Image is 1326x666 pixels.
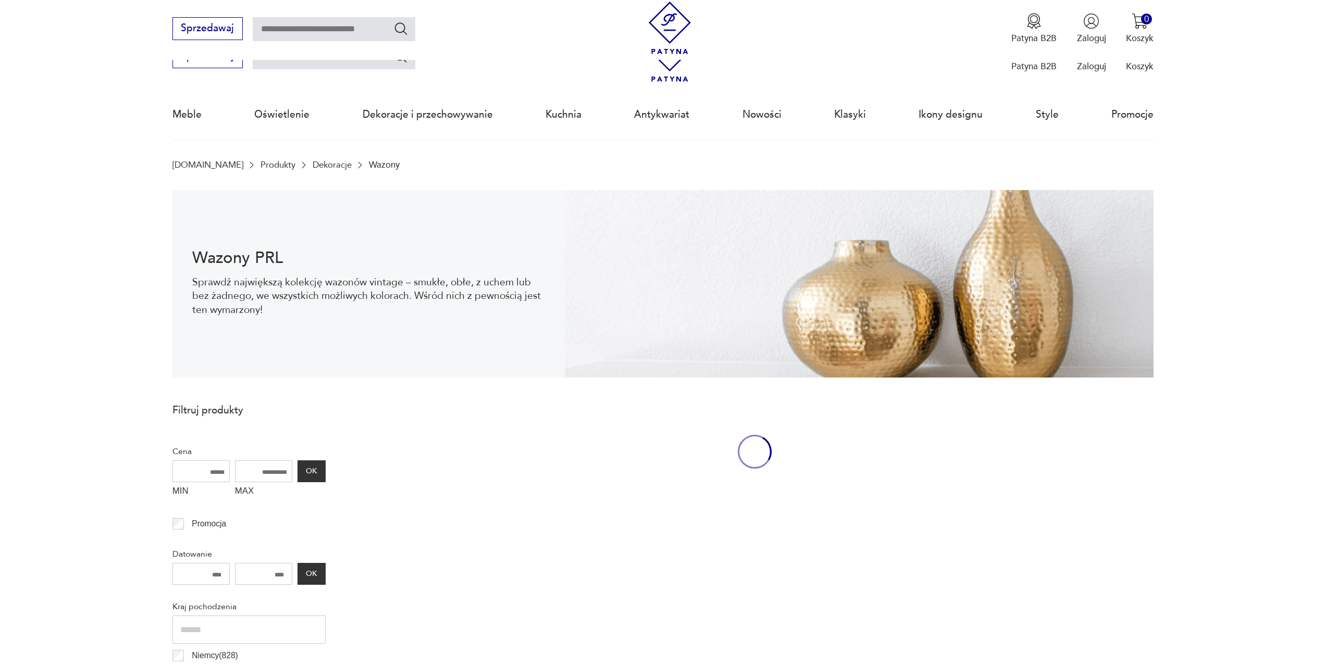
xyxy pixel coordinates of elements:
a: Antykwariat [634,91,689,139]
button: Sprzedawaj [172,17,243,40]
button: Zaloguj [1077,13,1106,44]
button: OK [298,460,326,482]
img: Ikona koszyka [1132,13,1148,29]
label: MIN [172,482,230,502]
div: 0 [1141,14,1152,24]
a: Sprzedawaj [172,25,243,33]
button: Szukaj [393,21,408,36]
p: Datowanie [172,547,326,561]
div: oval-loading [738,397,772,506]
p: Sprawdź największą kolekcję wazonów vintage – smukłe, obłe, z uchem lub bez żadnego, we wszystkic... [192,275,545,317]
p: Promocja [192,517,226,531]
button: 0Koszyk [1126,13,1154,44]
a: Promocje [1111,91,1154,139]
p: Kraj pochodzenia [172,600,326,613]
p: Patyna B2B [1011,32,1057,44]
a: Dekoracje i przechowywanie [363,91,493,139]
p: Koszyk [1126,60,1154,72]
a: Sprzedawaj [172,53,243,61]
p: Patyna B2B [1011,60,1057,72]
a: Oświetlenie [254,91,309,139]
a: Dekoracje [313,160,352,170]
p: Zaloguj [1077,60,1106,72]
a: [DOMAIN_NAME] [172,160,243,170]
img: Ikona medalu [1026,13,1042,29]
a: Style [1036,91,1059,139]
a: Kuchnia [546,91,581,139]
p: Zaloguj [1077,32,1106,44]
p: Koszyk [1126,32,1154,44]
img: Ikonka użytkownika [1083,13,1099,29]
button: Patyna B2B [1011,13,1057,44]
button: Szukaj [393,49,408,64]
a: Ikona medaluPatyna B2B [1011,13,1057,44]
p: Cena [172,445,326,458]
p: Filtruj produkty [172,404,326,417]
p: Wazony [369,160,400,170]
img: Patyna - sklep z meblami i dekoracjami vintage [643,2,696,54]
p: Niemcy ( 828 ) [192,649,238,662]
a: Produkty [261,160,295,170]
a: Ikony designu [919,91,983,139]
label: MAX [235,482,292,502]
button: OK [298,563,326,585]
img: Wazony vintage [565,190,1154,378]
h1: Wazony PRL [192,250,545,266]
a: Klasyki [834,91,866,139]
a: Nowości [742,91,782,139]
a: Meble [172,91,202,139]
